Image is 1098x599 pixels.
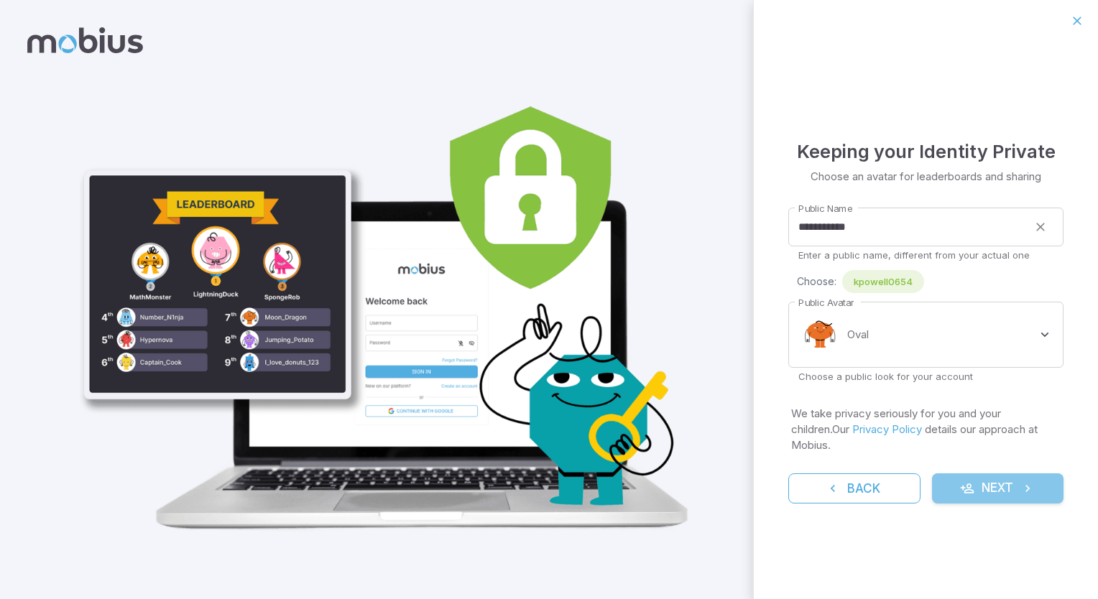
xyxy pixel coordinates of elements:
[798,249,1053,261] p: Enter a public name, different from your actual one
[842,270,924,293] div: kpowell0654
[811,169,1041,185] p: Choose an avatar for leaderboards and sharing
[932,473,1064,503] button: Next
[847,327,869,343] p: Oval
[797,270,1064,293] div: Choose:
[788,473,921,503] button: Back
[798,370,1053,383] p: Choose a public look for your account
[798,296,854,310] label: Public Avatar
[791,406,1061,453] p: We take privacy seriously for you and your children. Our details our approach at Mobius.
[852,422,922,436] a: Privacy Policy
[798,202,852,215] label: Public Name
[797,137,1056,166] h4: Keeping your Identity Private
[798,313,841,356] img: oval.svg
[73,52,704,543] img: parent_3-illustration
[1028,214,1053,240] button: clear
[842,274,924,289] span: kpowell0654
